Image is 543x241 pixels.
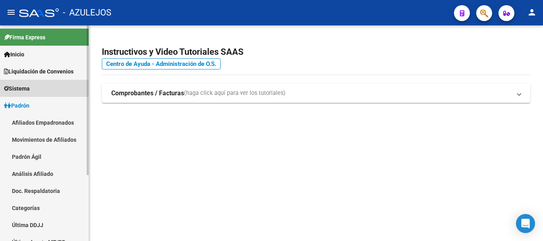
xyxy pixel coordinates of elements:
[527,8,537,17] mat-icon: person
[4,50,24,59] span: Inicio
[516,214,535,233] div: Open Intercom Messenger
[6,8,16,17] mat-icon: menu
[4,33,45,42] span: Firma Express
[102,84,530,103] mat-expansion-panel-header: Comprobantes / Facturas(haga click aquí para ver los tutoriales)
[111,89,184,98] strong: Comprobantes / Facturas
[4,67,74,76] span: Liquidación de Convenios
[102,44,530,60] h2: Instructivos y Video Tutoriales SAAS
[184,89,285,98] span: (haga click aquí para ver los tutoriales)
[102,58,221,69] a: Centro de Ayuda - Administración de O.S.
[4,84,30,93] span: Sistema
[63,4,111,21] span: - AZULEJOS
[4,101,29,110] span: Padrón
